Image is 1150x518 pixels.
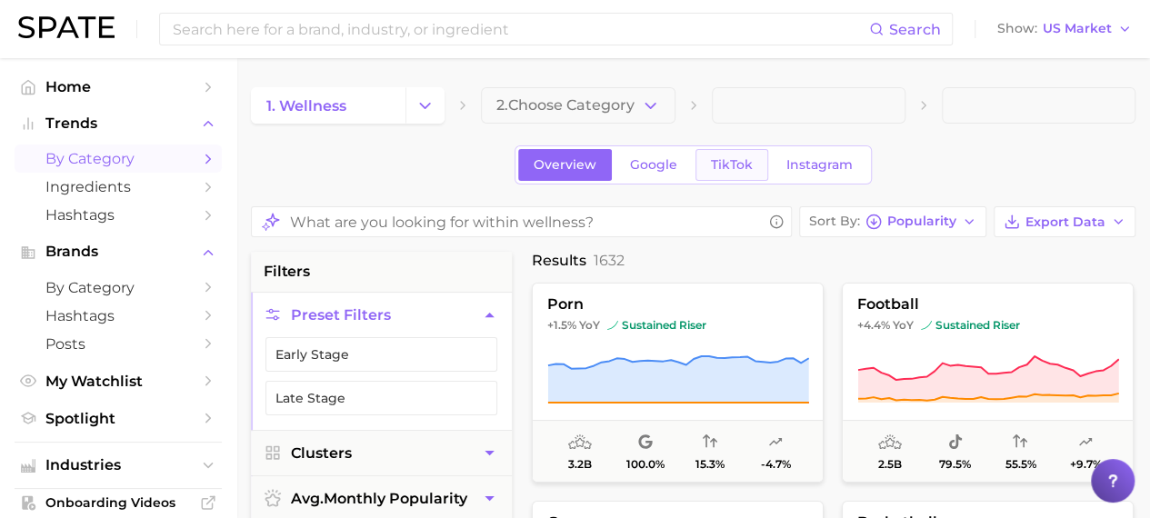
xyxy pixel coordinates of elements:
span: TikTok [711,157,753,173]
span: by Category [45,150,191,167]
a: Hashtags [15,201,222,229]
span: +1.5% [547,318,576,332]
span: sustained riser [607,318,706,333]
span: popularity convergence: Medium Convergence [1013,432,1027,453]
button: Clusters [251,431,512,475]
span: sustained riser [921,318,1020,333]
img: sustained riser [921,320,932,331]
span: Search [889,21,941,38]
button: ShowUS Market [993,17,1136,41]
a: Onboarding Videos [15,489,222,516]
span: +9.7% [1070,458,1102,471]
button: Late Stage [265,381,497,415]
button: Trends [15,110,222,137]
span: Popularity [887,216,956,226]
span: popularity convergence: Very Low Convergence [703,432,717,453]
span: porn [533,296,823,313]
span: Sort By [809,216,860,226]
span: Onboarding Videos [45,494,191,511]
span: by Category [45,279,191,296]
span: Hashtags [45,206,191,224]
img: sustained riser [607,320,618,331]
span: filters [264,261,310,283]
button: Sort ByPopularity [799,206,986,237]
span: popularity share: TikTok [948,432,963,453]
input: Search here for a brand, industry, or ingredient [171,14,869,45]
span: Export Data [1025,214,1105,230]
abbr: average [291,490,324,507]
span: Spotlight [45,410,191,427]
span: average monthly popularity: Very High Popularity [878,432,902,453]
span: 1. wellness [266,97,346,115]
a: Overview [518,149,612,181]
span: Trends [45,115,191,132]
button: Brands [15,238,222,265]
span: Preset Filters [291,306,391,324]
span: popularity predicted growth: Uncertain [768,432,783,453]
span: YoY [893,318,914,333]
span: Ingredients [45,178,191,195]
a: 1. wellness [251,87,405,124]
span: Show [997,24,1037,34]
span: popularity predicted growth: Very Likely [1078,432,1093,453]
span: YoY [579,318,600,333]
a: Home [15,73,222,101]
button: Early Stage [265,337,497,372]
span: Results [532,252,586,269]
a: by Category [15,144,222,173]
span: Google [630,157,677,173]
a: My Watchlist [15,367,222,395]
span: -4.7% [761,458,791,471]
button: Export Data [994,206,1135,237]
a: Ingredients [15,173,222,201]
span: Industries [45,457,191,473]
span: 55.5% [1005,458,1035,471]
span: 1632 [594,252,625,269]
button: Industries [15,452,222,479]
span: Overview [534,157,596,173]
span: Brands [45,244,191,260]
span: average monthly popularity: Very High Popularity [568,432,592,453]
a: TikTok [695,149,768,181]
span: 79.5% [939,458,971,471]
span: popularity share: Google [638,432,653,453]
span: +4.4% [857,318,890,332]
img: SPATE [18,16,115,38]
span: football [843,296,1133,313]
span: Hashtags [45,307,191,324]
a: Instagram [771,149,868,181]
button: 2.Choose Category [481,87,675,124]
span: Posts [45,335,191,353]
span: Clusters [291,444,352,462]
input: What are you looking for within wellness? [290,204,762,240]
span: Instagram [786,157,853,173]
span: My Watchlist [45,373,191,390]
button: Preset Filters [251,293,512,337]
a: Hashtags [15,302,222,330]
a: Google [615,149,693,181]
a: Spotlight [15,404,222,433]
span: 2.5b [878,458,902,471]
a: Posts [15,330,222,358]
span: 15.3% [695,458,725,471]
button: porn+1.5% YoYsustained risersustained riser3.2b100.0%15.3%-4.7% [532,283,824,483]
button: Change Category [405,87,445,124]
span: monthly popularity [291,490,467,507]
span: 100.0% [626,458,665,471]
span: Home [45,78,191,95]
span: 2. Choose Category [496,97,635,114]
span: US Market [1043,24,1112,34]
button: football+4.4% YoYsustained risersustained riser2.5b79.5%55.5%+9.7% [842,283,1134,483]
span: 3.2b [568,458,592,471]
a: by Category [15,274,222,302]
